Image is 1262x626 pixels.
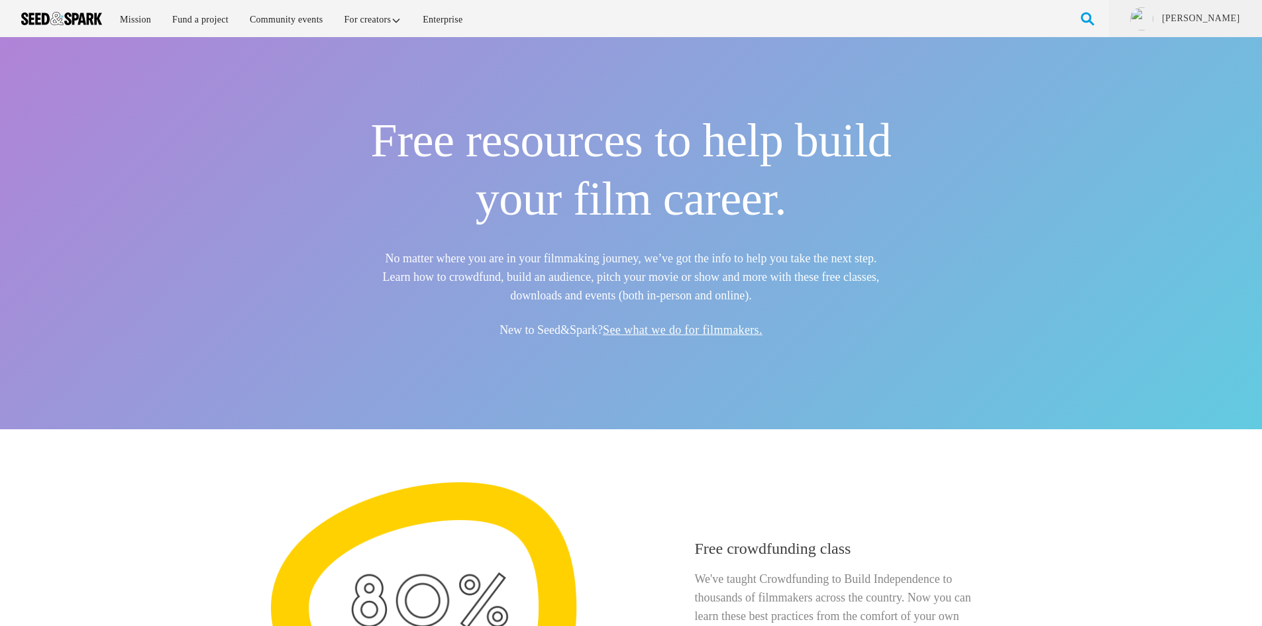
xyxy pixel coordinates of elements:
a: Fund a project [163,5,238,34]
img: Seed amp; Spark [21,12,102,25]
a: Mission [111,5,160,34]
h4: Free crowdfunding class [695,538,992,559]
img: ACg8ocK8KFrWR3CvrVnZv41jLvPT3GmcM1sq5sXUg3bKKqS6Ua2JCvc=s96-c [1130,7,1153,30]
a: Enterprise [413,5,472,34]
a: [PERSON_NAME] [1161,12,1241,25]
h5: No matter where you are in your filmmaking journey, we’ve got the info to help you take the next ... [370,249,891,305]
h5: New to Seed&Spark? [370,321,891,339]
h1: Free resources to help build your film career. [370,111,891,228]
a: See what we do for filmmakers. [603,323,762,337]
a: For creators [335,5,411,34]
a: Community events [240,5,333,34]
